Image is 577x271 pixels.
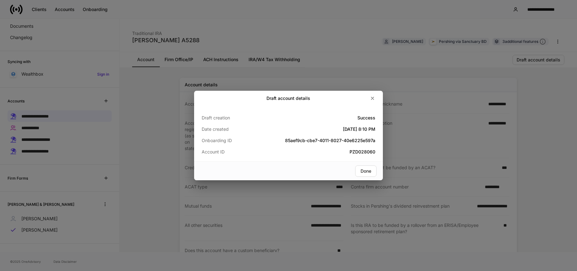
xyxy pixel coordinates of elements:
p: Onboarding ID [202,137,260,144]
h5: Success [260,115,375,121]
p: Date created [202,126,260,132]
button: Done [355,165,377,177]
h2: Draft account details [267,95,311,101]
p: Draft creation [202,115,260,121]
h5: [DATE] 8:10 PM [260,126,375,132]
p: Account ID [202,149,260,155]
h5: PZD028060 [260,149,375,155]
div: Done [361,169,371,173]
h5: 85aef9cb-cbe7-4011-8027-40e6225e597a [260,137,375,144]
